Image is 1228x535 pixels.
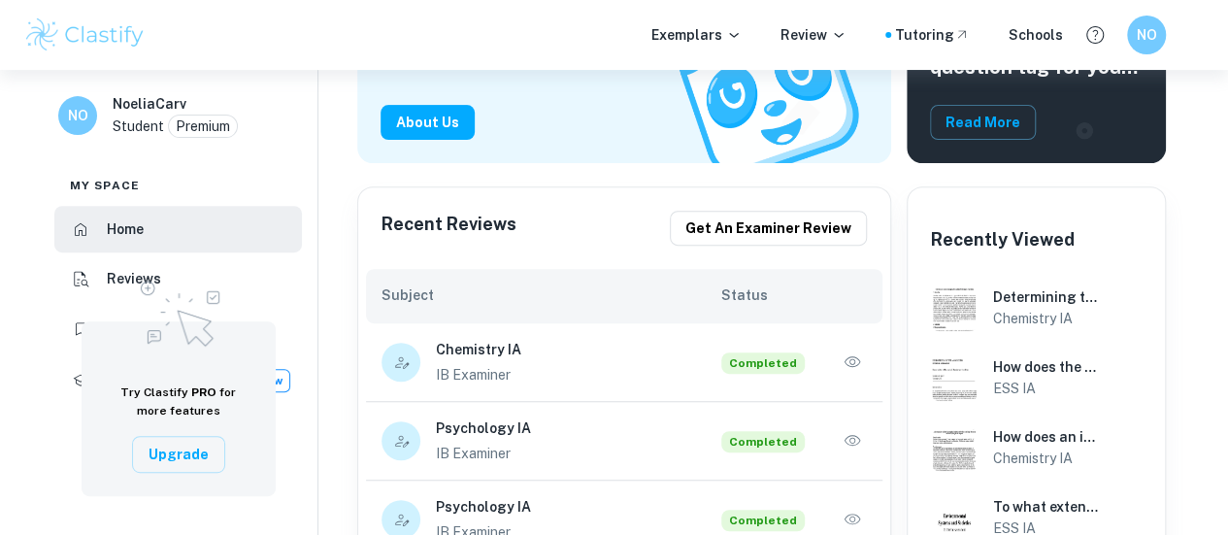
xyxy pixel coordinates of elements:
h6: Chemistry IA [436,339,721,360]
p: Premium [176,116,230,137]
a: Home [54,206,302,252]
a: Tutoring [895,24,970,46]
h6: NO [67,105,89,126]
h6: Recent Reviews [382,211,516,246]
h6: Status [721,284,867,306]
h6: To what extent is there a relationship between generations and environmental literacy (in terms o... [993,496,1099,518]
h6: How does an increase in ionic radii (10-12 m) of central metal ions that are period 4 transition ... [993,426,1099,448]
h6: NoeliaCarv [113,93,186,115]
a: Bookmarks [54,306,302,352]
img: Upgrade to Pro [130,269,227,352]
h6: ESS IA [993,378,1099,399]
img: Chemistry IA example thumbnail: How does an increase in ionic radii (10- [931,424,978,471]
p: Exemplars [651,24,742,46]
h6: Bookmarks [107,318,182,340]
h6: Determining the concentration of [MEDICAL_DATA] in different samples of soft drinks [993,286,1099,308]
button: Get an examiner review [670,211,867,246]
p: Review [780,24,846,46]
p: IB Examiner [436,443,721,464]
img: Chemistry IA example thumbnail: Determining the concentration of phospho [931,284,978,331]
button: Read More [930,105,1036,140]
h6: Subject [382,284,721,306]
img: ESS IA example thumbnail: How does the decrease in pH (3.5,4,4.5,5 [931,354,978,401]
a: Reviews [54,256,302,303]
h6: Reviews [107,268,161,289]
button: NO [1127,16,1166,54]
span: Completed [721,352,805,374]
h6: Psychology IA [436,418,721,439]
h6: NO [1136,24,1158,46]
h6: How does the decrease in pH (3.5,4,4.5,5,5.5) of the solution that the spring onion (Allium cepa)... [993,356,1099,378]
a: Schools [1009,24,1063,46]
button: Help and Feedback [1079,18,1112,51]
h6: Psychology IA [436,496,721,518]
button: Upgrade [132,436,225,473]
h6: Recently Viewed [931,226,1075,253]
h6: Chemistry IA [993,448,1099,469]
a: ESS IA example thumbnail: How does the decrease in pH (3.5,4,4.5,5How does the decrease in pH (3.... [923,347,1149,409]
p: IB Examiner [436,364,721,385]
span: Completed [721,510,805,531]
h6: Chemistry IA [993,308,1099,329]
a: Chemistry IA example thumbnail: Determining the concentration of phosphoDetermining the concentra... [923,277,1149,339]
span: My space [70,177,140,194]
span: PRO [191,385,216,399]
button: About Us [381,105,475,140]
img: Clastify logo [23,16,147,54]
span: Completed [721,431,805,452]
h6: Try Clastify for more features [105,384,252,420]
p: Student [113,116,164,137]
h6: Home [107,218,144,240]
a: Chemistry IA example thumbnail: How does an increase in ionic radii (10-How does an increase in i... [923,417,1149,479]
